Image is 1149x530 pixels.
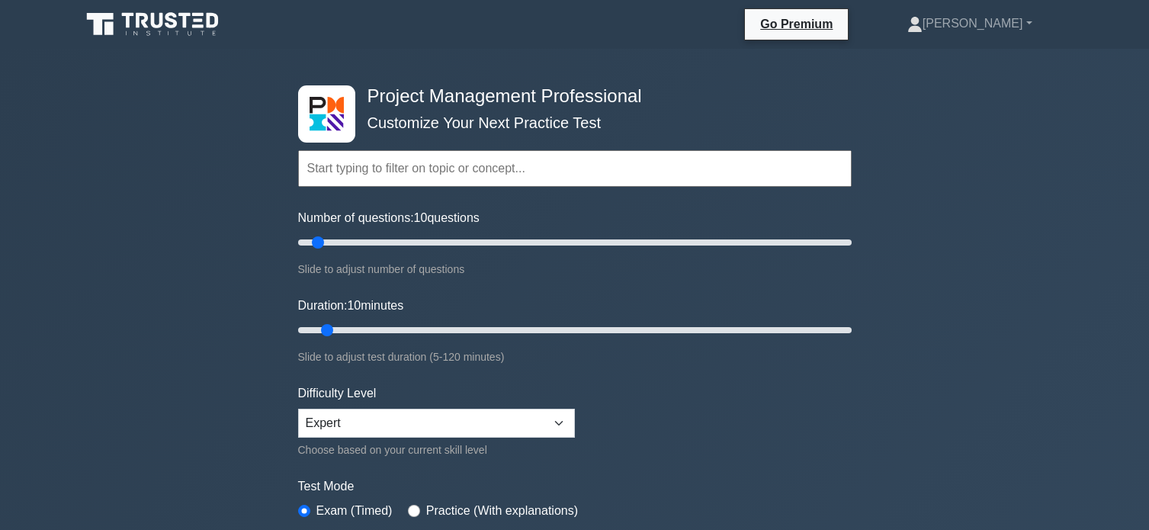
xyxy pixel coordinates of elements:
div: Slide to adjust number of questions [298,260,852,278]
div: Choose based on your current skill level [298,441,575,459]
div: Slide to adjust test duration (5-120 minutes) [298,348,852,366]
a: [PERSON_NAME] [871,8,1069,39]
a: Go Premium [751,14,842,34]
span: 10 [347,299,361,312]
input: Start typing to filter on topic or concept... [298,150,852,187]
label: Practice (With explanations) [426,502,578,520]
h4: Project Management Professional [361,85,777,108]
label: Number of questions: questions [298,209,480,227]
span: 10 [414,211,428,224]
label: Duration: minutes [298,297,404,315]
label: Difficulty Level [298,384,377,403]
label: Exam (Timed) [316,502,393,520]
label: Test Mode [298,477,852,496]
